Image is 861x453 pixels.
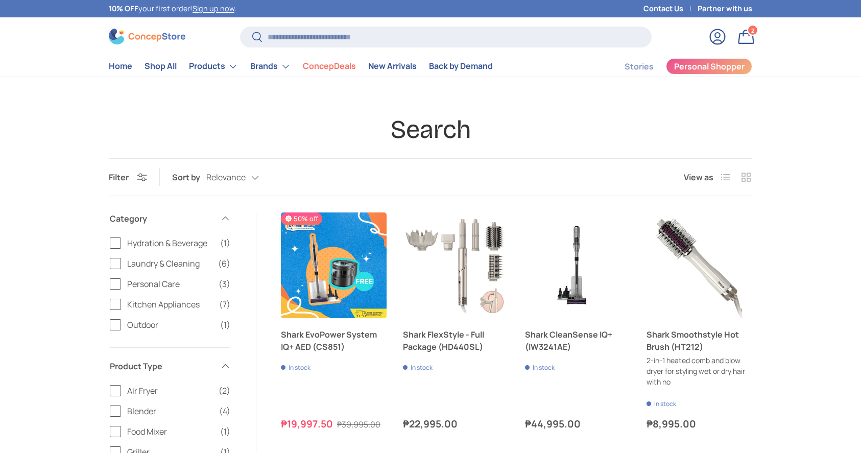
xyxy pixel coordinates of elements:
span: Outdoor [127,319,214,331]
h1: Search [109,114,752,146]
summary: Product Type [110,348,230,385]
a: Contact Us [643,3,698,14]
a: New Arrivals [368,56,417,76]
span: View as [684,171,713,183]
span: (4) [219,405,230,417]
a: Shark FlexStyle - Full Package (HD440SL) [403,212,509,318]
span: (3) [219,278,230,290]
span: (1) [220,237,230,249]
a: Home [109,56,132,76]
span: Laundry & Cleaning [127,257,212,270]
a: Shark CleanSense IQ+ (IW3241AE) [525,328,631,353]
summary: Category [110,200,230,237]
a: Shark FlexStyle - Full Package (HD440SL) [403,328,509,353]
span: Kitchen Appliances [127,298,213,311]
span: (1) [220,425,230,438]
button: Filter [109,172,147,183]
a: Sign up now [193,4,234,13]
p: your first order! . [109,3,236,14]
a: Shark EvoPower System IQ+ AED (CS851) [281,212,387,318]
span: (1) [220,319,230,331]
a: Products [189,56,238,77]
summary: Products [183,56,244,77]
span: Relevance [206,173,246,182]
img: ConcepStore [109,29,185,44]
span: Filter [109,172,129,183]
span: Hydration & Beverage [127,237,214,249]
a: Shop All [145,56,177,76]
span: Personal Shopper [674,62,745,70]
nav: Primary [109,56,493,77]
a: Personal Shopper [666,58,752,75]
nav: Secondary [600,56,752,77]
a: Shark Smoothstyle Hot Brush (HT212) [647,328,752,353]
a: Back by Demand [429,56,493,76]
span: Blender [127,405,213,417]
label: Sort by [172,171,206,183]
a: Shark CleanSense IQ+ (IW3241AE) [525,212,631,318]
span: Product Type [110,360,214,372]
span: (7) [219,298,230,311]
a: Shark EvoPower System IQ+ AED (CS851) [281,328,387,353]
span: (6) [218,257,230,270]
a: Partner with us [698,3,752,14]
span: 50% off [281,212,322,225]
button: Relevance [206,169,279,186]
a: ConcepDeals [303,56,356,76]
span: (2) [219,385,230,397]
span: 2 [751,26,755,34]
a: Stories [625,57,654,77]
span: Category [110,212,214,225]
span: Food Mixer [127,425,214,438]
a: Brands [250,56,291,77]
summary: Brands [244,56,297,77]
strong: 10% OFF [109,4,138,13]
span: Personal Care [127,278,212,290]
a: Shark Smoothstyle Hot Brush (HT212) [647,212,752,318]
span: Air Fryer [127,385,212,397]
